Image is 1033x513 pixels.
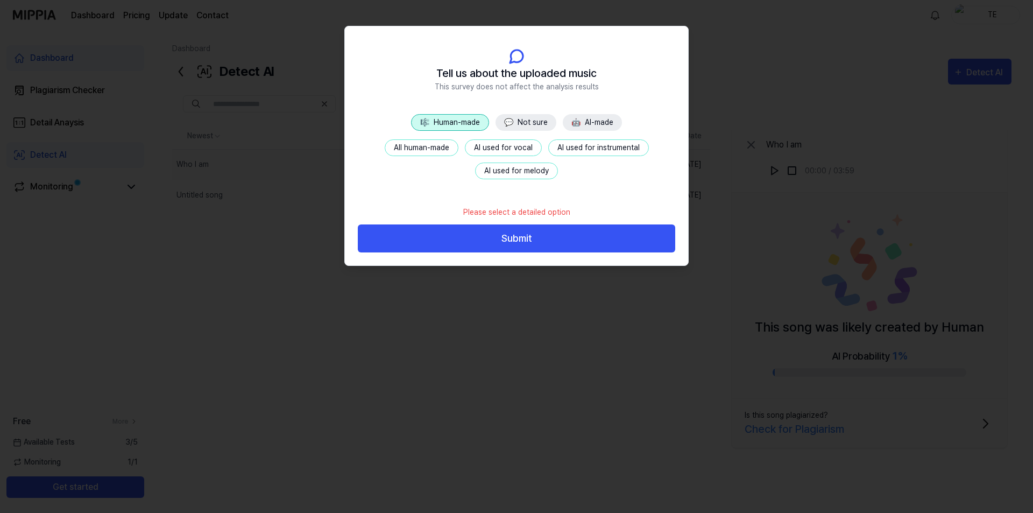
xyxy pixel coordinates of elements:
[571,118,581,127] span: 🤖
[358,224,675,253] button: Submit
[548,139,649,156] button: AI used for instrumental
[435,81,599,93] span: This survey does not affect the analysis results
[457,200,577,224] div: Please select a detailed option
[385,139,458,156] button: All human-made
[465,139,542,156] button: AI used for vocal
[504,118,513,127] span: 💬
[436,65,597,81] span: Tell us about the uploaded music
[420,118,429,127] span: 🎼
[411,114,489,131] button: 🎼Human-made
[496,114,556,131] button: 💬Not sure
[563,114,622,131] button: 🤖AI-made
[475,163,558,179] button: AI used for melody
